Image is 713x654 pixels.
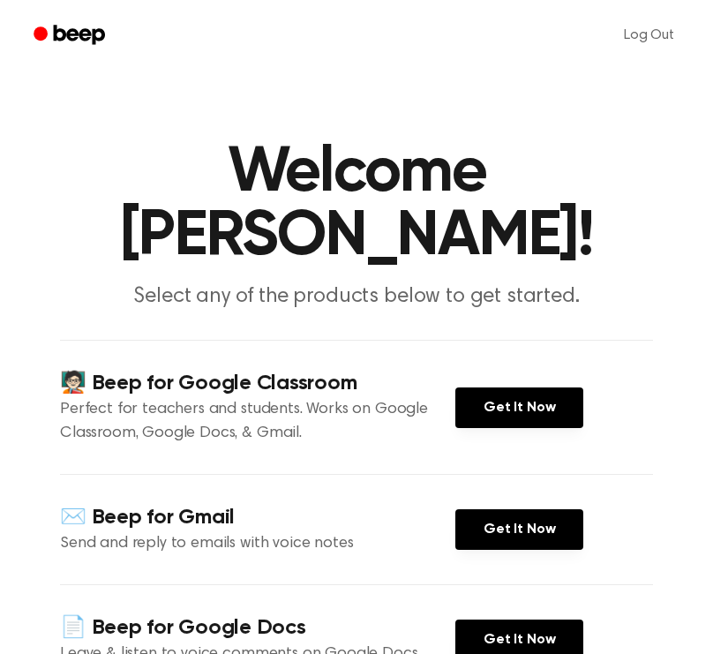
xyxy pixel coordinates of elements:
[60,398,455,446] p: Perfect for teachers and students. Works on Google Classroom, Google Docs, & Gmail.
[455,387,583,428] a: Get It Now
[60,532,455,556] p: Send and reply to emails with voice notes
[606,14,692,56] a: Log Out
[60,503,455,532] h4: ✉️ Beep for Gmail
[60,613,455,643] h4: 📄 Beep for Google Docs
[21,19,121,53] a: Beep
[21,282,692,312] p: Select any of the products below to get started.
[60,369,455,398] h4: 🧑🏻‍🏫 Beep for Google Classroom
[455,509,583,550] a: Get It Now
[21,141,692,268] h1: Welcome [PERSON_NAME]!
